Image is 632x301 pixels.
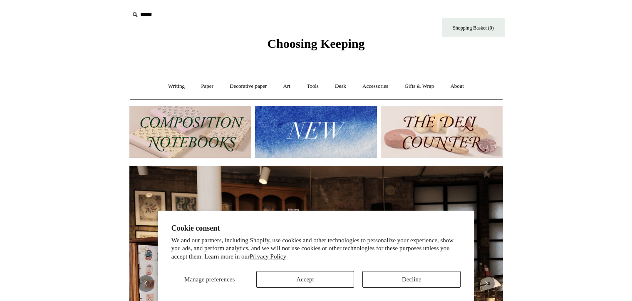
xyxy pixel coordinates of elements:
[171,236,461,261] p: We and our partners, including Shopify, use cookies and other technologies to personalize your ex...
[381,106,503,158] img: The Deli Counter
[327,75,354,97] a: Desk
[256,271,354,288] button: Accept
[184,276,235,283] span: Manage preferences
[443,75,471,97] a: About
[193,75,221,97] a: Paper
[222,75,274,97] a: Decorative paper
[171,224,461,233] h2: Cookie consent
[255,106,377,158] img: New.jpg__PID:f73bdf93-380a-4a35-bcfe-7823039498e1
[276,75,298,97] a: Art
[161,75,192,97] a: Writing
[478,275,495,292] button: Next
[267,37,364,50] span: Choosing Keeping
[129,106,251,158] img: 202302 Composition ledgers.jpg__PID:69722ee6-fa44-49dd-a067-31375e5d54ec
[138,275,154,292] button: Previous
[355,75,396,97] a: Accessories
[442,18,505,37] a: Shopping Basket (0)
[362,271,461,288] button: Decline
[267,43,364,49] a: Choosing Keeping
[299,75,326,97] a: Tools
[397,75,441,97] a: Gifts & Wrap
[250,253,286,260] a: Privacy Policy
[171,271,248,288] button: Manage preferences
